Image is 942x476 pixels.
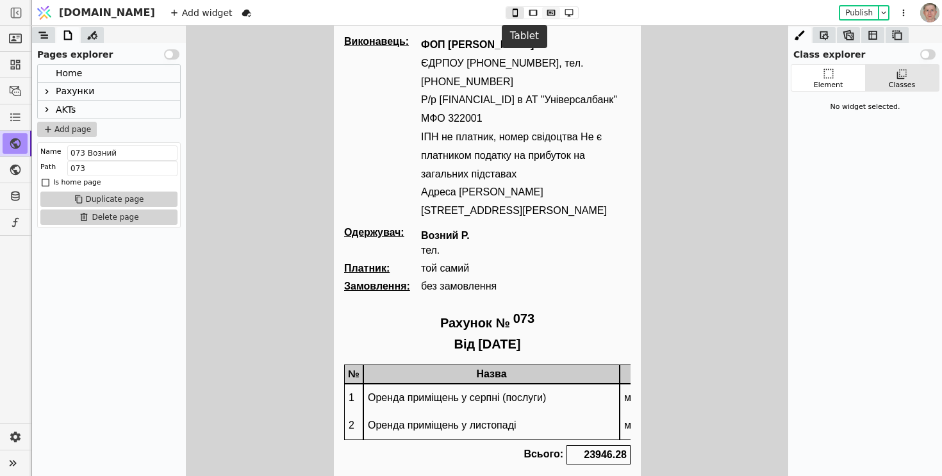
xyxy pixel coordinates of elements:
div: Од. [286,339,331,358]
div: Element [814,80,843,91]
div: тел. [87,219,106,231]
button: Add page [37,122,97,137]
p: ФОП [PERSON_NAME] [87,10,297,29]
span: [DOMAIN_NAME] [59,5,155,21]
button: Duplicate page [40,192,178,207]
div: м² [286,359,330,386]
p: Рахунок № [106,286,176,309]
button: Publish [840,6,878,19]
div: Home [38,65,180,83]
button: Delete page [40,209,178,225]
p: Р/р [FINANCIAL_ID] в АТ "Універсалбанк" МФО 322001 [87,65,297,103]
div: Name [40,145,61,158]
div: той самий [87,237,135,249]
div: Is home page [53,176,101,189]
div: 1 [11,359,29,386]
div: Home [56,65,82,82]
div: без замовлення [87,255,163,267]
div: 2 [11,386,29,414]
div: Path [40,161,56,174]
div: Рахунки [56,83,94,100]
div: Назва [29,339,286,358]
div: [DATE] [144,311,186,326]
img: 1560949290925-CROPPED-IMG_0201-2-.jpg [920,3,939,22]
div: Classes [889,80,915,91]
div: Class explorer [788,43,942,62]
p: Адреса [PERSON_NAME][STREET_ADDRESS][PERSON_NAME] [87,158,297,195]
div: Возний Р. [87,204,136,216]
div: № [10,339,29,358]
div: м² [286,386,330,414]
div: Від [120,311,142,326]
div: Add widget [167,5,236,21]
div: Замовлення: [10,255,87,267]
div: Оренда приміщень у серпні (послуги) [30,359,285,386]
div: Платник: [10,237,87,249]
div: Одержувач: [10,201,87,231]
p: ІПН не платник, номер свідоцтва Не є платником податку на прибуток на загальних підставах [87,103,297,158]
div: Pages explorer [32,43,186,62]
div: Всього: [186,420,233,439]
div: Виконавець: [10,10,87,22]
div: AKTs [38,101,180,119]
div: 073 [179,286,201,309]
div: Рахунки [38,83,180,101]
img: Logo [35,1,54,25]
p: ЄДРПОУ [PHONE_NUMBER], тел. [PHONE_NUMBER] [87,29,297,66]
div: 23946.28 [233,420,297,439]
a: [DOMAIN_NAME] [32,1,161,25]
div: Оренда приміщень у листопаді [30,386,285,414]
div: AKTs [56,101,76,119]
div: No widget selected. [791,97,939,118]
